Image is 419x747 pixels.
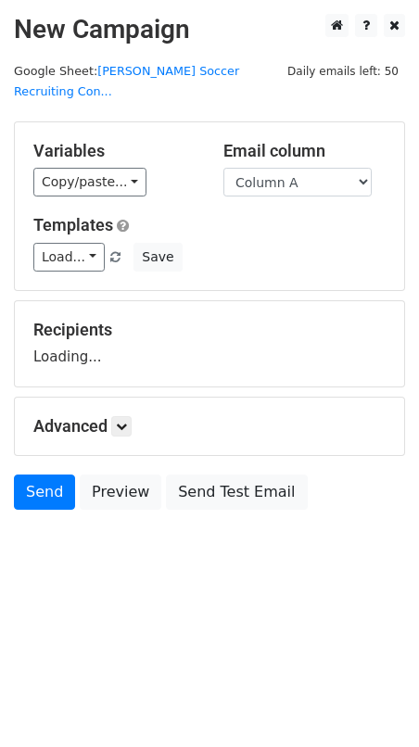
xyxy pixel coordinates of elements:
[33,215,113,234] a: Templates
[14,64,239,99] a: [PERSON_NAME] Soccer Recruiting Con...
[33,243,105,272] a: Load...
[33,320,386,340] h5: Recipients
[223,141,386,161] h5: Email column
[33,416,386,437] h5: Advanced
[33,168,146,196] a: Copy/paste...
[33,320,386,368] div: Loading...
[14,64,239,99] small: Google Sheet:
[281,64,405,78] a: Daily emails left: 50
[80,475,161,510] a: Preview
[14,14,405,45] h2: New Campaign
[166,475,307,510] a: Send Test Email
[33,141,196,161] h5: Variables
[14,475,75,510] a: Send
[133,243,182,272] button: Save
[281,61,405,82] span: Daily emails left: 50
